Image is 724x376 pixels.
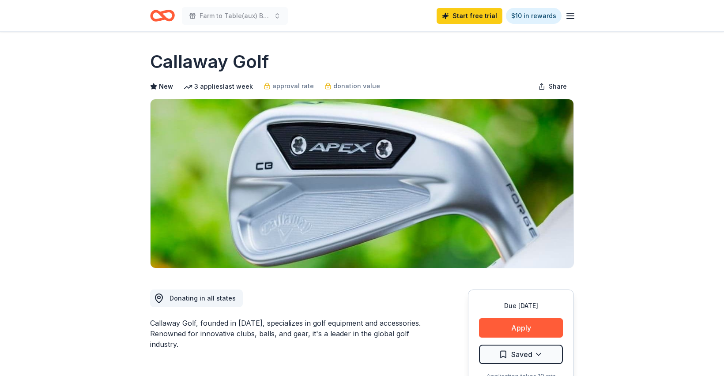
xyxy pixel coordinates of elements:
span: approval rate [272,81,314,91]
a: Home [150,5,175,26]
button: Saved [479,345,563,364]
button: Share [531,78,574,95]
a: approval rate [264,81,314,91]
h1: Callaway Golf [150,49,269,74]
button: Farm to Table(aux) Benefiting The BRAIN Foundation: A Science Spectacular [182,7,288,25]
a: donation value [324,81,380,91]
img: Image for Callaway Golf [151,99,573,268]
button: Apply [479,318,563,338]
div: Due [DATE] [479,301,563,311]
span: Saved [511,349,532,360]
a: Start free trial [437,8,502,24]
span: donation value [333,81,380,91]
span: New [159,81,173,92]
div: Callaway Golf, founded in [DATE], specializes in golf equipment and accessories. Renowned for inn... [150,318,426,350]
span: Donating in all states [170,294,236,302]
div: 3 applies last week [184,81,253,92]
a: $10 in rewards [506,8,562,24]
span: Share [549,81,567,92]
span: Farm to Table(aux) Benefiting The BRAIN Foundation: A Science Spectacular [200,11,270,21]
